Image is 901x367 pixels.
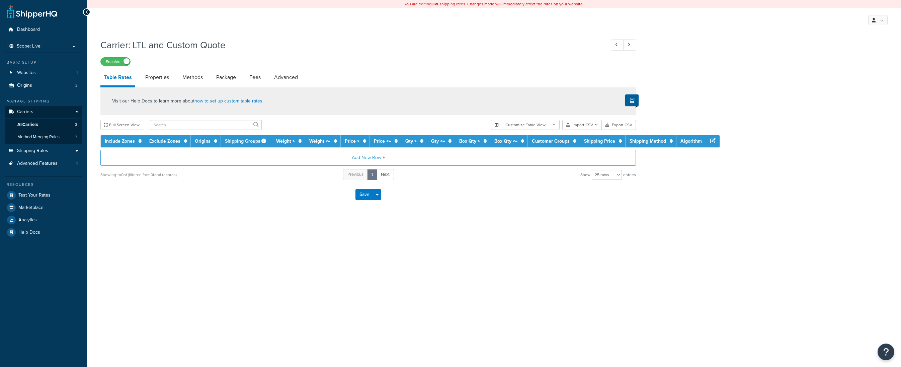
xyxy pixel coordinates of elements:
a: Box Qty > [459,138,480,145]
button: Import CSV [562,120,602,130]
input: Search [150,120,262,130]
span: Websites [17,70,36,76]
a: Marketplace [5,202,82,214]
span: 3 [75,122,77,128]
button: Save [355,189,374,200]
span: Origins [17,83,32,88]
span: Next [381,171,390,177]
b: LIVE [431,1,439,7]
span: Help Docs [18,230,40,235]
button: Open Resource Center [878,344,894,360]
a: Test Your Rates [5,189,82,201]
span: Advanced Features [17,161,58,166]
span: All Carriers [17,122,38,128]
a: Weight <= [309,138,330,145]
span: Analytics [18,217,37,223]
label: Enabled [101,58,130,66]
a: Carriers [5,106,82,118]
a: Advanced Features1 [5,157,82,170]
a: Advanced [271,69,301,85]
a: Properties [142,69,172,85]
a: Method Merging Rules3 [5,131,82,143]
a: Customer Groups [532,138,570,145]
button: Full Screen View [100,120,143,130]
a: Next [377,169,394,180]
div: Resources [5,182,82,188]
span: Shipping Rules [17,148,48,154]
span: 2 [75,83,78,88]
a: Origins2 [5,79,82,92]
h1: Carrier: LTL and Custom Quote [100,39,598,52]
span: 1 [76,70,78,76]
a: Price > [345,138,359,145]
a: Shipping Rules [5,145,82,157]
li: Origins [5,79,82,92]
a: Shipping Method [630,138,666,145]
a: Exclude Zones [149,138,180,145]
span: 1 [76,161,78,166]
a: Dashboard [5,23,82,36]
th: Algorithm [676,135,706,147]
a: Shipping Price [584,138,615,145]
a: Qty <= [431,138,445,145]
a: Previous [343,169,368,180]
a: Table Rates [100,69,135,87]
a: Weight > [276,138,295,145]
li: Method Merging Rules [5,131,82,143]
a: Price <= [374,138,391,145]
button: Export CSV [602,120,636,130]
li: Advanced Features [5,157,82,170]
a: how to set up custom table rates [194,97,262,104]
div: Manage Shipping [5,98,82,104]
span: Show [580,170,590,179]
div: Showing 1 to 0 of (filtered from 0 total records) [100,170,177,179]
a: Box Qty <= [494,138,517,145]
a: Websites1 [5,67,82,79]
a: Qty > [405,138,417,145]
span: Carriers [17,109,33,115]
span: Test Your Rates [18,193,51,198]
span: Dashboard [17,27,40,32]
span: Method Merging Rules [17,134,60,140]
a: Package [213,69,239,85]
a: Include Zones [105,138,135,145]
a: Next Record [623,40,636,51]
li: Websites [5,67,82,79]
button: Add New Row + [100,150,636,166]
p: Visit our Help Docs to learn more about . [112,97,263,105]
span: Previous [347,171,363,177]
a: AllCarriers3 [5,119,82,131]
span: Marketplace [18,205,44,211]
button: Show Help Docs [625,94,639,106]
span: 3 [75,134,77,140]
a: Fees [246,69,264,85]
button: Customize Table View [491,120,560,130]
th: Shipping Groups [221,135,272,147]
span: Scope: Live [17,44,40,49]
a: Previous Record [611,40,624,51]
span: entries [623,170,636,179]
a: 1 [367,169,377,180]
a: Help Docs [5,226,82,238]
a: Methods [179,69,206,85]
a: Origins [195,138,211,145]
div: Basic Setup [5,60,82,65]
a: Analytics [5,214,82,226]
li: Carriers [5,106,82,144]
